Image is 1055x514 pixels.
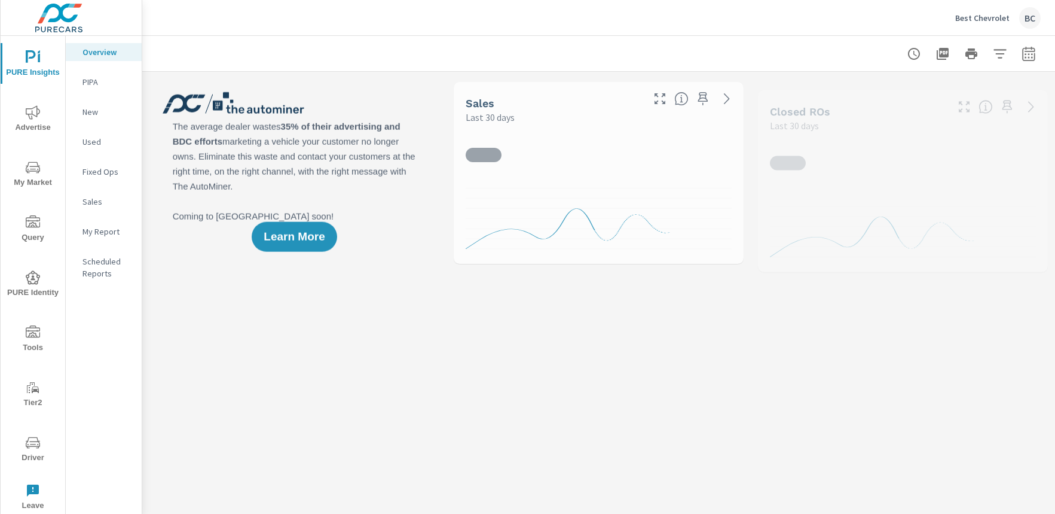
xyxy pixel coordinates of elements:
span: Save this to your personalized report [998,98,1017,117]
button: Learn More [252,222,337,252]
p: PIPA [82,76,132,88]
span: Tier2 [4,381,62,410]
div: Overview [66,43,142,61]
button: Apply Filters [988,42,1012,66]
h5: Closed ROs [770,105,830,118]
p: Last 30 days [770,118,819,133]
div: Sales [66,193,142,211]
div: My Report [66,223,142,241]
p: Sales [82,196,132,208]
span: Query [4,215,62,245]
span: PURE Insights [4,50,62,80]
div: PIPA [66,73,142,91]
p: Used [82,136,132,148]
button: Make Fullscreen [955,98,974,117]
div: Scheduled Reports [66,253,142,282]
span: Learn More [264,232,325,242]
a: See more details in report [1022,98,1041,117]
div: Used [66,133,142,151]
div: BC [1019,7,1041,29]
p: New [82,106,132,118]
span: Driver [4,436,62,465]
p: Last 30 days [466,110,515,124]
h5: Sales [466,97,494,110]
div: Fixed Ops [66,163,142,181]
p: Best Chevrolet [955,13,1010,23]
p: My Report [82,226,132,238]
span: My Market [4,160,62,190]
span: Tools [4,326,62,355]
span: Number of vehicles sold by the dealership over the selected date range. [Source: This data is sou... [674,92,689,106]
button: "Export Report to PDF" [931,42,955,66]
span: Advertise [4,105,62,135]
div: New [66,103,142,121]
button: Select Date Range [1017,42,1041,66]
span: PURE Identity [4,270,62,300]
button: Make Fullscreen [650,89,669,108]
span: Number of Repair Orders Closed by the selected dealership group over the selected time range. [So... [978,100,993,114]
p: Fixed Ops [82,166,132,178]
span: Save this to your personalized report [693,89,712,108]
a: See more details in report [717,89,736,108]
p: Overview [82,46,132,58]
button: Print Report [959,42,983,66]
p: Scheduled Reports [82,256,132,279]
